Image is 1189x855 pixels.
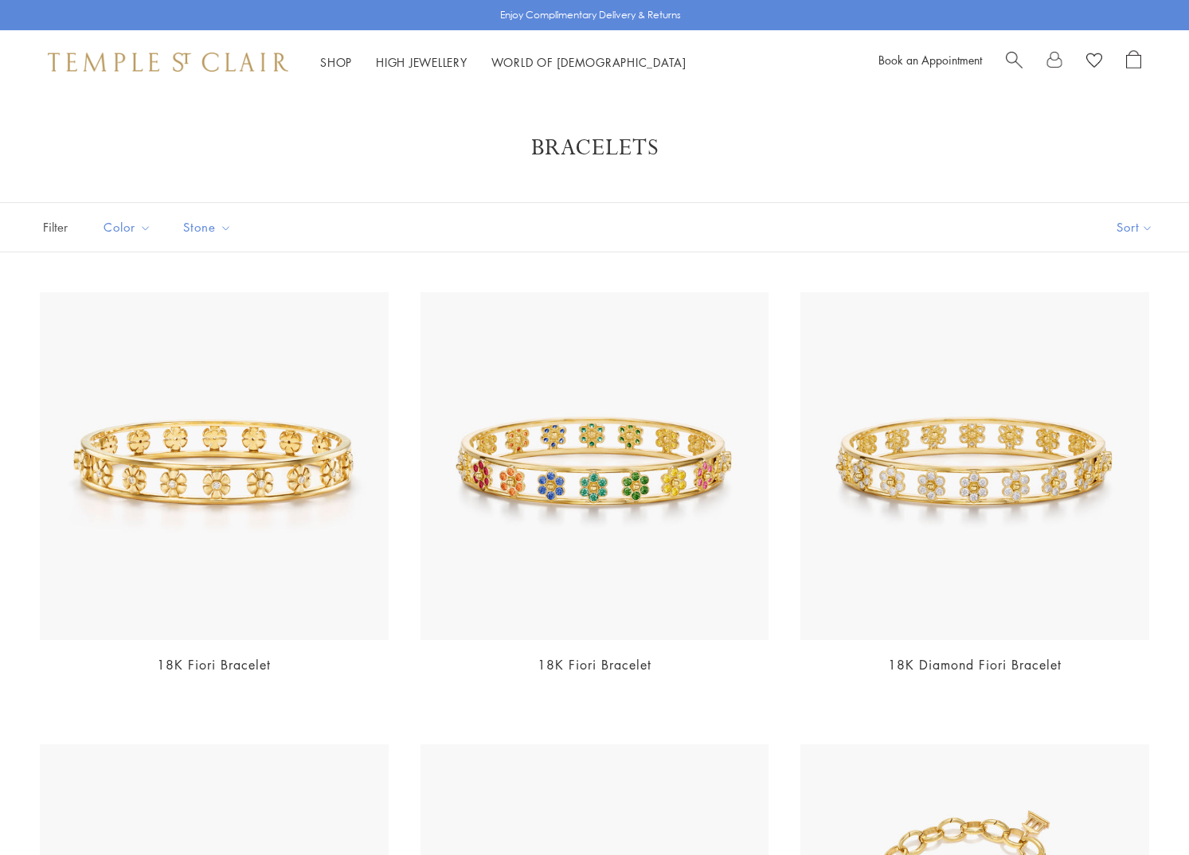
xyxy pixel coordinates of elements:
span: Stone [175,217,244,237]
a: Search [1006,50,1023,74]
p: Enjoy Complimentary Delivery & Returns [500,7,681,23]
a: Open Shopping Bag [1126,50,1141,74]
a: 18K Fiori Bracelet [538,656,651,673]
button: Show sort by [1081,203,1189,252]
nav: Main navigation [320,53,686,72]
a: 18K Fiori Bracelet [157,656,271,673]
a: World of [DEMOGRAPHIC_DATA]World of [DEMOGRAPHIC_DATA] [491,54,686,70]
a: ShopShop [320,54,352,70]
a: Book an Appointment [878,52,982,68]
a: High JewelleryHigh Jewellery [376,54,467,70]
img: 18K Fiori Bracelet [40,292,389,641]
img: B31885-FIORI [800,292,1149,641]
h1: Bracelets [64,134,1125,162]
button: Color [92,209,163,245]
a: 18K Diamond Fiori Bracelet [888,656,1062,673]
img: Temple St. Clair [48,53,288,72]
span: Color [96,217,163,237]
button: Stone [171,209,244,245]
a: View Wishlist [1086,50,1102,74]
img: B31885-FIORIMX [420,292,769,641]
